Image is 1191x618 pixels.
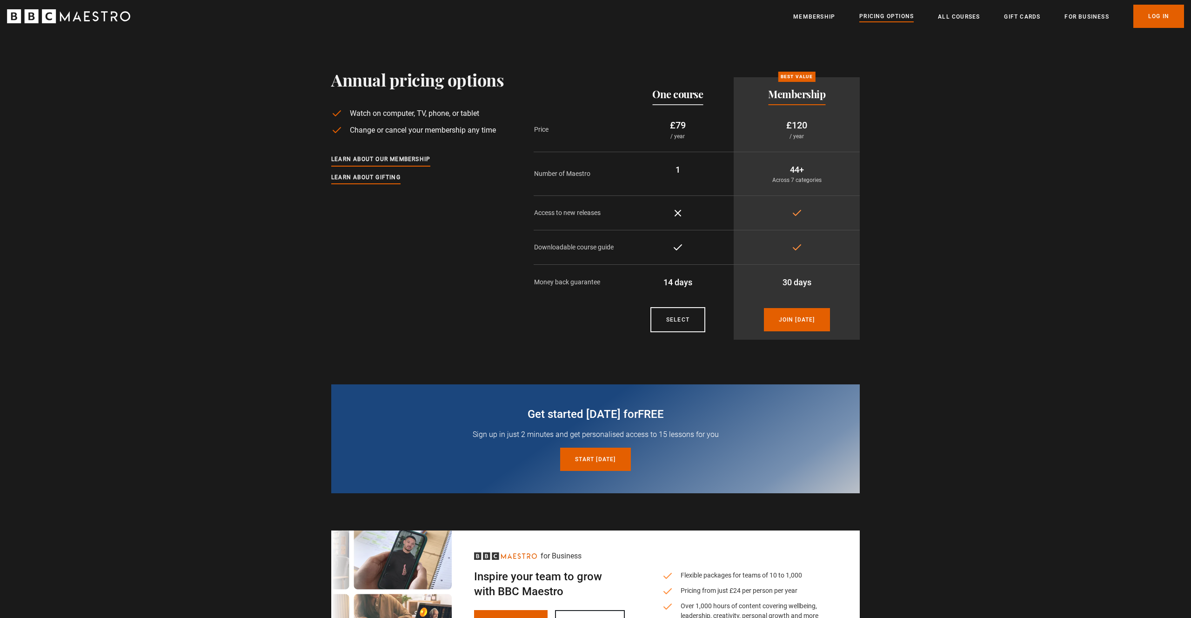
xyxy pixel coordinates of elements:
p: Number of Maestro [534,169,622,179]
p: Sign up in just 2 minutes and get personalised access to 15 lessons for you [354,429,837,440]
li: Watch on computer, TV, phone, or tablet [331,108,504,119]
a: Join [DATE] [764,308,830,331]
p: Across 7 categories [741,176,852,184]
a: Courses [650,307,705,332]
a: Learn about gifting [331,173,401,183]
h2: Inspire your team to grow with BBC Maestro [474,569,625,599]
svg: BBC Maestro [7,9,130,23]
h2: One course [652,88,703,100]
a: All Courses [938,12,980,21]
h1: Annual pricing options [331,70,504,89]
p: £79 [629,118,727,132]
a: Log In [1133,5,1184,28]
a: Gift Cards [1004,12,1040,21]
a: Learn about our membership [331,154,430,165]
p: 30 days [741,276,852,289]
p: 1 [629,163,727,176]
nav: Primary [793,5,1184,28]
svg: BBC Maestro [474,552,537,560]
p: 44+ [741,163,852,176]
p: Downloadable course guide [534,242,622,252]
li: Change or cancel your membership any time [331,125,504,136]
p: Money back guarantee [534,277,622,287]
p: Access to new releases [534,208,622,218]
h2: Get started [DATE] for [354,407,837,422]
a: Start [DATE] [560,448,630,471]
a: Membership [793,12,835,21]
p: / year [629,132,727,141]
h2: Membership [768,88,825,100]
p: 14 days [629,276,727,289]
li: Flexible packages for teams of 10 to 1,000 [662,571,823,580]
a: Pricing Options [859,12,914,22]
p: Price [534,125,622,134]
li: Pricing from just £24 per person per year [662,586,823,596]
p: / year [741,132,852,141]
span: free [638,408,664,421]
a: For business [1064,12,1109,21]
p: £120 [741,118,852,132]
p: Best value [778,72,815,82]
p: for Business [541,551,582,562]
